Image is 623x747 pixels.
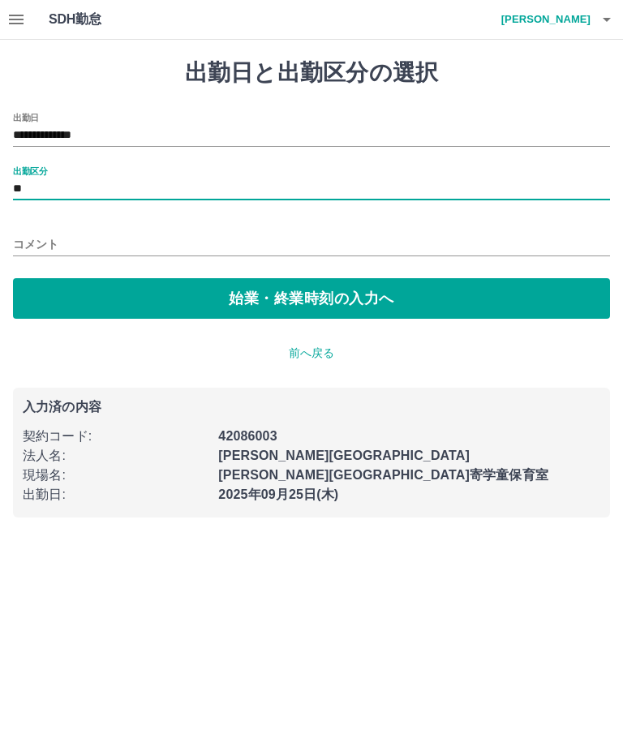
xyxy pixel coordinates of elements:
label: 出勤区分 [13,165,47,177]
label: 出勤日 [13,111,39,123]
p: 前へ戻る [13,345,610,362]
p: 法人名 : [23,446,208,466]
h1: 出勤日と出勤区分の選択 [13,59,610,87]
p: 入力済の内容 [23,401,600,414]
b: [PERSON_NAME][GEOGRAPHIC_DATA]寄学童保育室 [218,468,548,482]
b: 2025年09月25日(木) [218,487,338,501]
button: 始業・終業時刻の入力へ [13,278,610,319]
b: 42086003 [218,429,277,443]
p: 出勤日 : [23,485,208,504]
p: 契約コード : [23,427,208,446]
p: 現場名 : [23,466,208,485]
b: [PERSON_NAME][GEOGRAPHIC_DATA] [218,449,470,462]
